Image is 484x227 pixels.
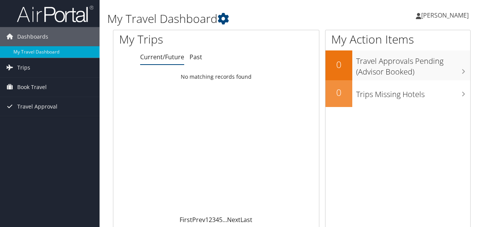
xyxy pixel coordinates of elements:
img: airportal-logo.png [17,5,93,23]
a: Current/Future [140,53,184,61]
a: Past [190,53,202,61]
span: Trips [17,58,30,77]
a: 0Travel Approvals Pending (Advisor Booked) [325,50,470,80]
a: 5 [219,216,222,224]
h3: Trips Missing Hotels [356,85,470,100]
span: … [222,216,227,224]
a: Next [227,216,240,224]
h2: 0 [325,86,352,99]
h1: My Travel Dashboard [107,11,353,27]
a: 1 [205,216,209,224]
a: Prev [192,216,205,224]
a: 0Trips Missing Hotels [325,80,470,107]
span: Book Travel [17,78,47,97]
span: [PERSON_NAME] [421,11,469,19]
a: 3 [212,216,216,224]
h2: 0 [325,58,352,71]
a: Last [240,216,252,224]
span: Dashboards [17,27,48,46]
td: No matching records found [113,70,319,84]
h3: Travel Approvals Pending (Advisor Booked) [356,52,470,77]
h1: My Action Items [325,31,470,47]
span: Travel Approval [17,97,57,116]
h1: My Trips [119,31,227,47]
a: [PERSON_NAME] [416,4,476,27]
a: First [180,216,192,224]
a: 2 [209,216,212,224]
a: 4 [216,216,219,224]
